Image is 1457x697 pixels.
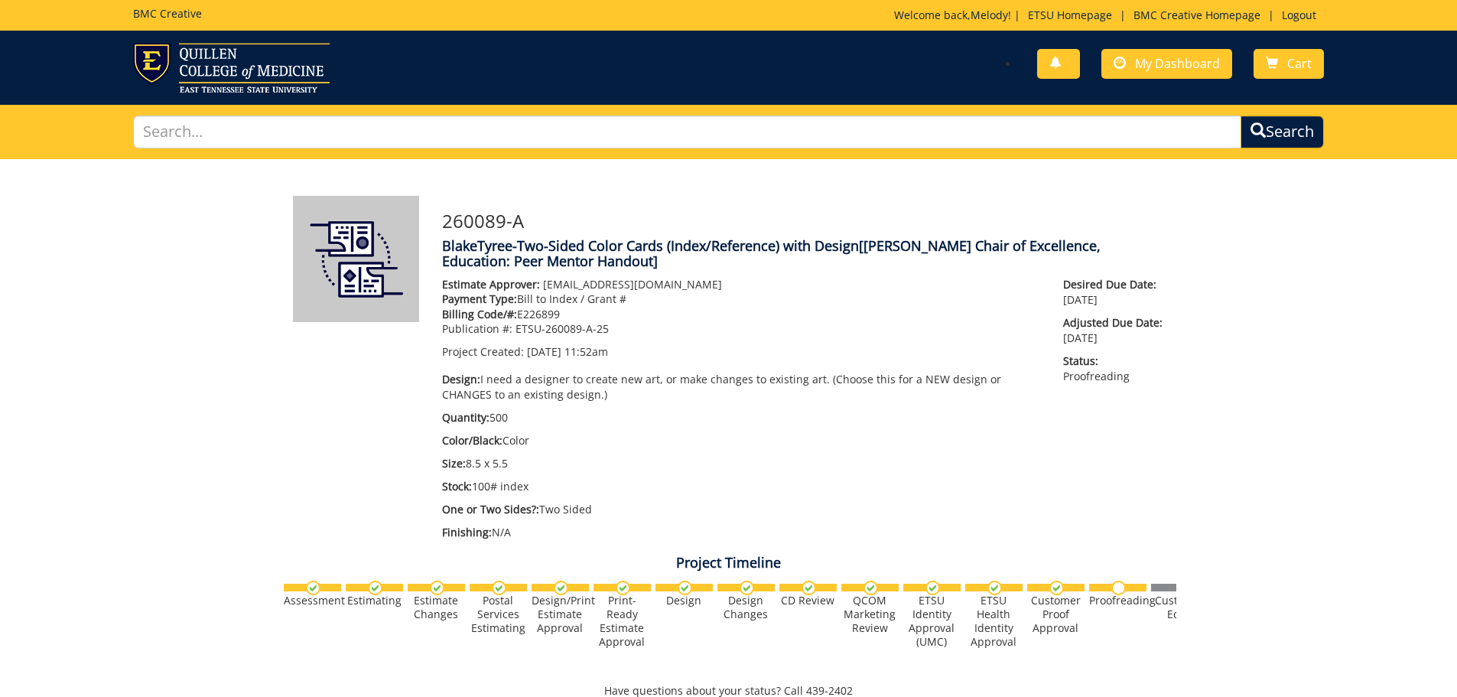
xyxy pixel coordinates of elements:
[903,594,961,649] div: ETSU Identity Approval (UMC)
[442,239,1165,269] h4: BlakeTyree-Two-Sided Color Cards (Index/Reference) with Design
[492,581,506,595] img: checkmark
[1101,49,1232,79] a: My Dashboard
[442,410,1041,425] p: 500
[717,594,775,621] div: Design Changes
[779,594,837,607] div: CD Review
[1027,594,1085,635] div: Customer Proof Approval
[284,594,341,607] div: Assessment
[442,321,512,336] span: Publication #:
[306,581,320,595] img: checkmark
[1254,49,1324,79] a: Cart
[442,344,524,359] span: Project Created:
[1063,277,1164,308] p: [DATE]
[655,594,713,607] div: Design
[1126,8,1268,22] a: BMC Creative Homepage
[1089,594,1146,607] div: Proofreading
[442,433,1041,448] p: Color
[1063,353,1164,369] span: Status:
[442,502,1041,517] p: Two Sided
[554,581,568,595] img: checkmark
[802,581,816,595] img: checkmark
[925,581,940,595] img: checkmark
[408,594,465,621] div: Estimate Changes
[1111,581,1126,595] img: no
[594,594,651,649] div: Print-Ready Estimate Approval
[442,277,540,292] span: Estimate Approver:
[442,292,1041,307] p: Bill to Index / Grant #
[442,502,539,516] span: One or Two Sides?:
[442,372,480,386] span: Design:
[965,594,1023,649] div: ETSU Health Identity Approval
[527,344,608,359] span: [DATE] 11:52am
[442,236,1101,270] span: [[PERSON_NAME] Chair of Excellence, Education: Peer Mentor Handout]
[1287,55,1312,72] span: Cart
[863,581,878,595] img: checkmark
[1135,55,1220,72] span: My Dashboard
[1151,594,1208,621] div: Customer Edits
[133,116,1242,148] input: Search...
[1063,315,1164,331] span: Adjusted Due Date:
[532,594,589,635] div: Design/Print Estimate Approval
[346,594,403,607] div: Estimating
[740,581,754,595] img: checkmark
[515,321,609,336] span: ETSU-260089-A-25
[442,307,1041,322] p: E226899
[442,433,502,448] span: Color/Black:
[442,277,1041,292] p: [EMAIL_ADDRESS][DOMAIN_NAME]
[442,410,489,425] span: Quantity:
[442,525,492,539] span: Finishing:
[133,8,202,19] h5: BMC Creative
[442,307,517,321] span: Billing Code/#:
[281,555,1176,571] h4: Project Timeline
[442,372,1041,402] p: I need a designer to create new art, or make changes to existing art. (Choose this for a NEW desi...
[442,211,1165,231] h3: 260089-A
[678,581,692,595] img: checkmark
[841,594,899,635] div: QCOM Marketing Review
[1274,8,1324,22] a: Logout
[1049,581,1064,595] img: checkmark
[1020,8,1120,22] a: ETSU Homepage
[1241,116,1324,148] button: Search
[894,8,1324,23] p: Welcome back, ! | | |
[133,43,330,93] img: ETSU logo
[293,196,419,322] img: Product featured image
[1063,277,1164,292] span: Desired Due Date:
[442,479,472,493] span: Stock:
[368,581,382,595] img: checkmark
[1063,353,1164,384] p: Proofreading
[616,581,630,595] img: checkmark
[987,581,1002,595] img: checkmark
[430,581,444,595] img: checkmark
[442,456,1041,471] p: 8.5 x 5.5
[442,292,517,306] span: Payment Type:
[442,479,1041,494] p: 100# index
[971,8,1008,22] a: Melody
[442,456,466,471] span: Size:
[470,594,527,635] div: Postal Services Estimating
[442,525,1041,540] p: N/A
[1063,315,1164,346] p: [DATE]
